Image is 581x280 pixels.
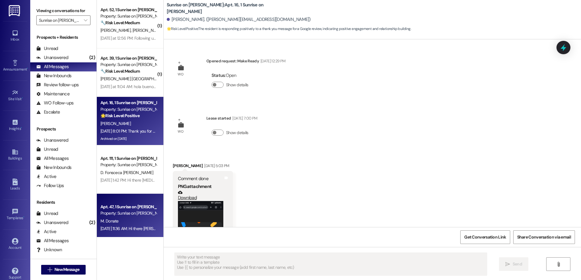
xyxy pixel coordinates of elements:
[36,247,62,253] div: Unknown
[36,73,71,79] div: New Inbounds
[27,66,28,71] span: •
[36,64,69,70] div: All Messages
[178,183,212,189] b: PNG attachment
[21,126,22,130] span: •
[513,230,575,244] button: Share Conversation via email
[3,117,27,133] a: Insights •
[178,128,183,135] div: WO
[36,137,68,143] div: Unanswered
[100,218,119,224] span: M. Donate
[36,91,70,97] div: Maintenance
[460,230,510,244] button: Get Conversation Link
[464,234,506,240] span: Get Conversation Link
[84,18,87,23] i: 
[212,71,251,80] div: : Open
[513,261,522,267] span: Send
[100,170,153,175] span: D. Fonsceca [PERSON_NAME]
[100,210,156,216] div: Property: Sunrise on [PERSON_NAME]
[100,113,140,118] strong: 🌟 Risk Level: Positive
[167,16,311,23] div: [PERSON_NAME]. ([PERSON_NAME][EMAIL_ADDRESS][DOMAIN_NAME])
[54,266,79,273] span: New Message
[100,135,157,143] div: Archived on [DATE]
[212,72,225,78] b: Status
[100,128,466,134] div: [DATE] 8:01 PM: Thank you for your message. Our offices are currently closed, but we will contact...
[100,13,156,19] div: Property: Sunrise on [PERSON_NAME]
[3,177,27,193] a: Leads
[100,121,131,126] span: [PERSON_NAME]
[30,34,97,41] div: Prospects + Residents
[100,226,357,231] div: [DATE] 11:36 AM: Hi there [PERSON_NAME]! I just wanted to check in and ask if you are happy with ...
[36,219,68,226] div: Unanswered
[23,215,24,219] span: •
[48,267,52,272] i: 
[30,199,97,206] div: Residents
[259,58,285,64] div: [DATE] 12:29 PM
[167,26,198,31] strong: 🌟 Risk Level: Positive
[36,146,58,153] div: Unread
[36,54,68,61] div: Unanswered
[3,236,27,252] a: Account
[100,204,156,210] div: Apt. 47, 1 Sunrise on [PERSON_NAME]
[231,115,257,121] div: [DATE] 7:00 PM
[36,155,69,162] div: All Messages
[3,206,27,223] a: Templates •
[167,2,288,15] b: Sunrise on [PERSON_NAME]: Apt. 16, 1 Sunrise on [PERSON_NAME]
[100,106,156,113] div: Property: Sunrise on [PERSON_NAME]
[226,82,248,88] label: Show details
[517,234,571,240] span: Share Conversation via email
[178,176,223,182] div: Comment done
[9,5,21,16] img: ResiDesk Logo
[100,155,156,162] div: Apt. 111, 1 Sunrise on [PERSON_NAME]
[36,82,79,88] div: Review follow-ups
[36,173,57,180] div: Active
[36,238,69,244] div: All Messages
[88,53,97,62] div: (2)
[100,177,355,183] div: [DATE] 1:42 PM: Hi there [MEDICAL_DATA]! I just wanted to check in and ask if you are happy with ...
[226,130,248,136] label: Show details
[36,210,58,217] div: Unread
[100,28,133,33] span: [PERSON_NAME]
[100,68,140,74] strong: 🔧 Risk Level: Medium
[36,164,71,171] div: New Inbounds
[556,262,561,267] i: 
[3,28,27,44] a: Inbox
[3,147,27,163] a: Buildings
[100,35,207,41] div: [DATE] at 12:56 PM: Following up on my maintenance request
[100,7,156,13] div: Apt. 52, 1 Sunrise on [PERSON_NAME]
[36,45,58,52] div: Unread
[30,126,97,132] div: Prospects
[36,100,74,106] div: WO Follow-ups
[100,162,156,168] div: Property: Sunrise on [PERSON_NAME]
[173,163,233,171] div: [PERSON_NAME]
[505,262,510,267] i: 
[36,183,64,189] div: Follow Ups
[41,265,86,275] button: New Message
[100,100,156,106] div: Apt. 16, 1 Sunrise on [PERSON_NAME]
[203,163,229,169] div: [DATE] 5:03 PM
[36,109,60,115] div: Escalate
[88,218,97,227] div: (2)
[178,71,183,77] div: WO
[100,55,156,61] div: Apt. 39, 1 Sunrise on [PERSON_NAME]
[206,115,257,124] div: Lease started
[100,76,200,81] span: [PERSON_NAME] [GEOGRAPHIC_DATA][PERSON_NAME]
[100,20,140,25] strong: 🔧 Risk Level: Medium
[499,257,528,271] button: Send
[178,190,223,201] a: Download
[39,15,81,25] input: All communities
[36,6,90,15] label: Viewing conversations for
[206,58,285,66] div: Opened request: Make Ready
[3,87,27,104] a: Site Visit •
[100,61,156,68] div: Property: Sunrise on [PERSON_NAME]
[167,26,411,32] span: : The resident is responding positively to a thank you message for a Google review, indicating po...
[100,84,339,89] div: [DATE] at 11:04 AM: hola buenos [PERSON_NAME] si esque nomas quiero saber si tengo que ir ala ofi...
[22,96,23,100] span: •
[132,28,162,33] span: [PERSON_NAME]
[36,229,57,235] div: Active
